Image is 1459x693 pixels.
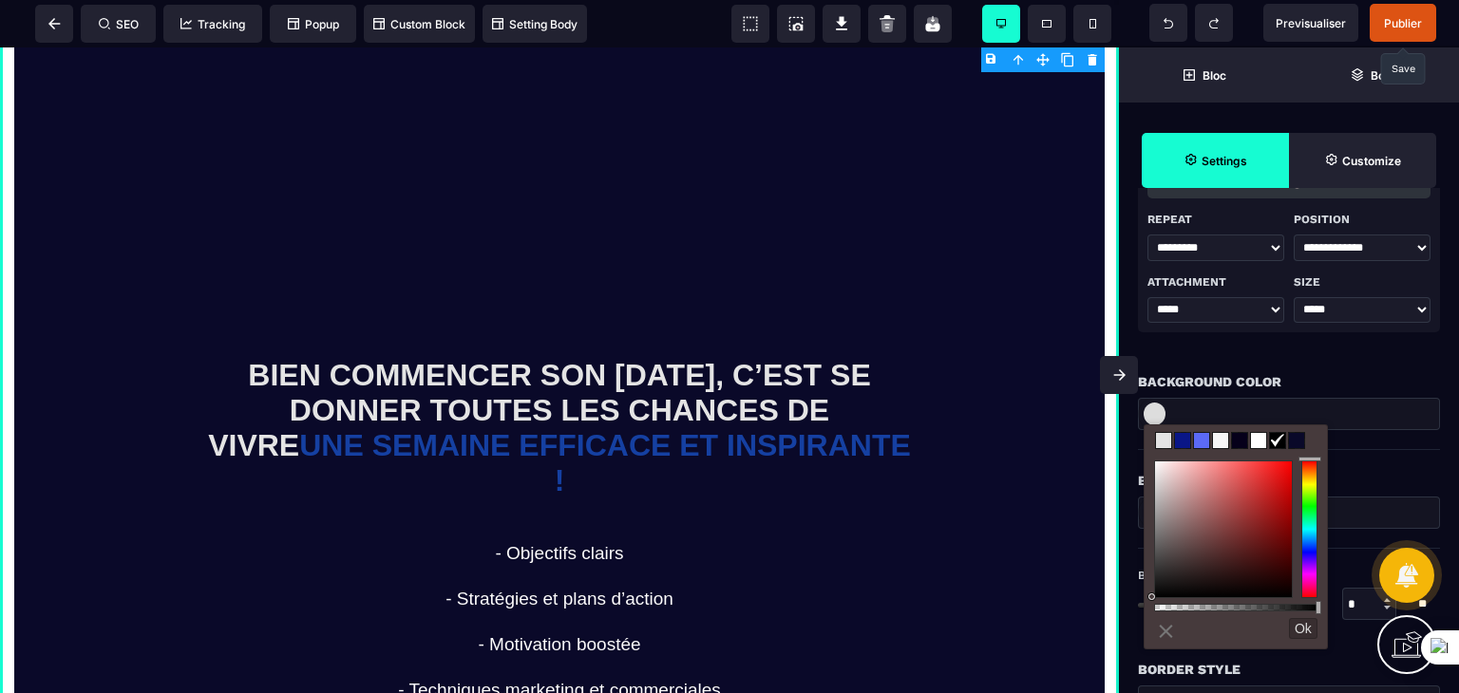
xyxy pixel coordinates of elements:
span: rgb(228, 228, 228) [1155,432,1172,449]
span: Screenshot [777,5,815,43]
span: Popup [288,17,339,31]
span: rgb(91, 106, 246) [1193,432,1210,449]
a: ⨯ [1154,615,1178,646]
span: rgb(10, 9, 41) [1288,432,1305,449]
span: Tracking [180,17,245,31]
span: Settings [1142,133,1289,188]
p: Attachment [1147,271,1284,293]
span: SEO [99,17,139,31]
strong: Bloc [1203,68,1226,83]
span: rgb(255, 255, 255) [1250,432,1267,449]
strong: Customize [1342,154,1401,168]
div: Border Style [1138,658,1440,681]
p: Size [1294,271,1431,293]
span: Setting Body [492,17,578,31]
span: Border Width [1138,568,1229,583]
span: Open Layer Manager [1289,47,1459,103]
span: View components [731,5,769,43]
button: Ok [1289,618,1317,639]
div: Background Color [1138,370,1440,393]
span: Open Blocks [1119,47,1289,103]
div: Border Color [1138,469,1440,492]
span: rgb(10, 22, 135) [1174,432,1191,449]
span: rgb(246, 246, 246) [1212,432,1229,449]
p: Repeat [1147,208,1284,231]
p: Position [1294,208,1431,231]
span: rgb(0, 0, 0) [1269,432,1286,449]
span: Publier [1384,16,1422,30]
span: Previsualiser [1276,16,1346,30]
strong: Settings [1202,154,1247,168]
span: rgb(6, 0, 26) [1231,432,1248,449]
span: Custom Block [373,17,465,31]
strong: Body [1371,68,1398,83]
h1: BIEN COMMENCER SON [DATE], C’EST SE DONNER TOUTES LES CHANCES DE VIVRE [208,301,911,460]
span: Open Style Manager [1289,133,1436,188]
span: Preview [1263,4,1358,42]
